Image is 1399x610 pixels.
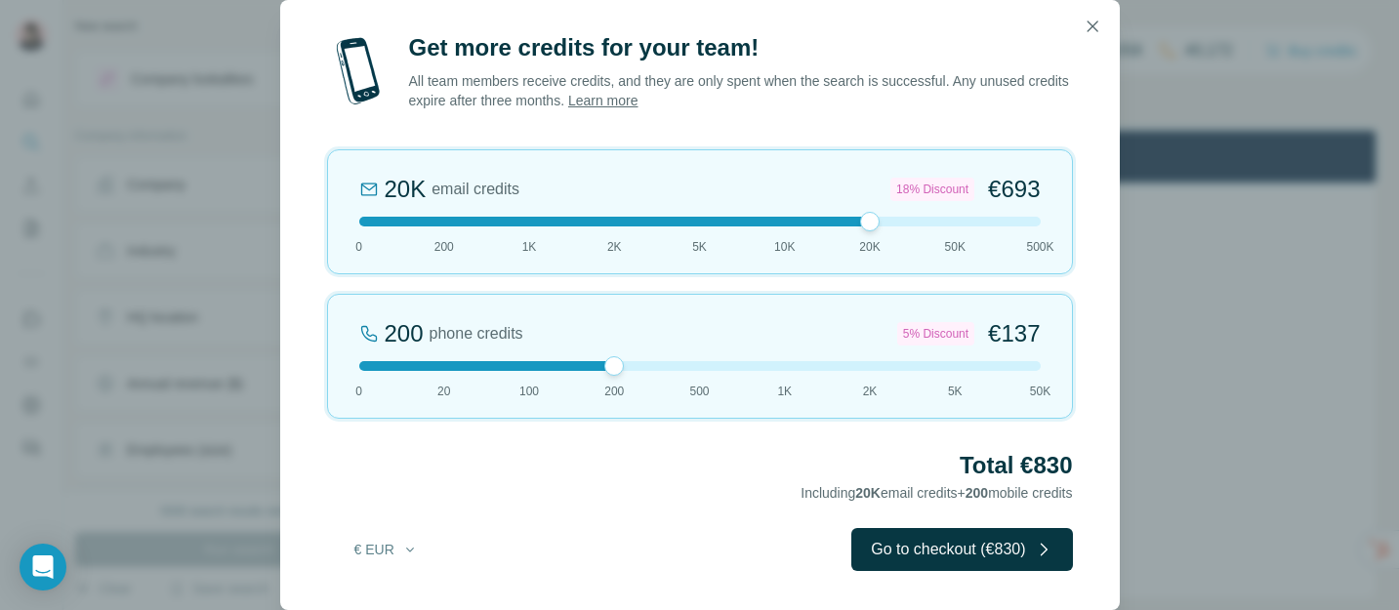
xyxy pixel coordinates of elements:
span: Including email credits + mobile credits [801,485,1072,501]
span: €693 [988,174,1040,205]
span: 20K [859,238,880,256]
span: 1K [522,238,537,256]
span: 50K [1030,383,1050,400]
div: 200 [385,318,424,349]
span: €137 [988,318,1040,349]
button: Go to checkout (€830) [851,528,1072,571]
span: 0 [355,383,362,400]
span: 200 [434,238,454,256]
span: 200 [604,383,624,400]
div: Open Intercom Messenger [20,544,66,590]
div: 18% Discount [890,178,974,201]
span: 50K [945,238,966,256]
span: 5K [948,383,963,400]
span: 2K [863,383,878,400]
span: 2K [607,238,622,256]
span: 500K [1026,238,1053,256]
span: 20K [855,485,881,501]
div: 5% Discount [897,322,974,346]
span: email credits [432,178,519,201]
span: 500 [689,383,709,400]
p: All team members receive credits, and they are only spent when the search is successful. Any unus... [409,71,1073,110]
div: Upgrade plan for full access to Surfe [329,4,604,47]
a: Learn more [568,93,638,108]
span: 20 [437,383,450,400]
span: 5K [692,238,707,256]
div: 20K [385,174,427,205]
button: € EUR [341,532,432,567]
span: 200 [966,485,988,501]
span: 0 [355,238,362,256]
span: 10K [774,238,795,256]
span: phone credits [430,322,523,346]
h2: Total €830 [327,450,1073,481]
span: 100 [519,383,539,400]
span: 1K [777,383,792,400]
img: mobile-phone [327,32,390,110]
